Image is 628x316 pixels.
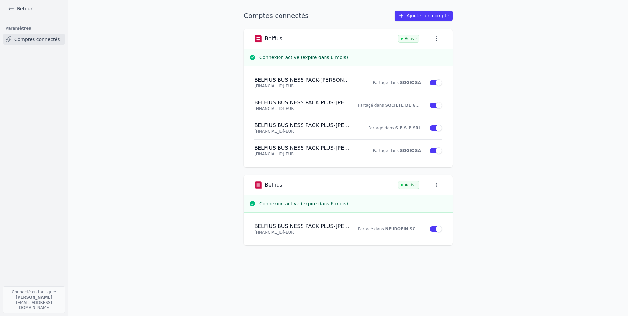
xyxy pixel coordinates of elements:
[358,226,421,232] p: Partagé dans
[254,223,350,230] h4: BELFIUS BUSINESS PACK PLUS - [PERSON_NAME]
[254,151,350,157] p: [FINANCIAL_ID] - EUR
[398,181,419,189] span: Active
[3,24,65,33] h3: Paramètres
[254,35,262,43] img: Belfius logo
[385,103,520,108] a: SOCIETE DE GESTION ET DE MOYENS POUR FIDUCIAIRES SCS
[254,83,350,89] p: [FINANCIAL_ID] - EUR
[254,230,350,235] p: [FINANCIAL_ID] - EUR
[265,35,282,42] h3: Belfius
[254,77,350,83] h4: BELFIUS BUSINESS PACK - [PERSON_NAME]
[265,182,282,188] h3: Belfius
[3,34,65,45] a: Comptes connectés
[358,80,421,85] p: Partagé dans
[3,286,65,313] p: Connecté en tant que: [EMAIL_ADDRESS][DOMAIN_NAME]
[400,80,421,85] a: SOGIC SA
[358,103,421,108] p: Partagé dans
[254,122,350,129] h4: BELFIUS BUSINESS PACK PLUS - [PERSON_NAME]
[16,295,53,300] strong: [PERSON_NAME]
[398,35,419,43] span: Active
[254,106,350,111] p: [FINANCIAL_ID] - EUR
[395,126,421,130] a: S-F-S-P SRL
[259,54,447,61] h3: Connexion active (expire dans 6 mois)
[254,129,350,134] p: [FINANCIAL_ID] - EUR
[5,4,35,13] a: Retour
[254,100,350,106] h4: BELFIUS BUSINESS PACK PLUS - [PERSON_NAME]
[358,125,421,131] p: Partagé dans
[254,181,262,189] img: Belfius logo
[259,200,447,207] h3: Connexion active (expire dans 6 mois)
[395,11,453,21] a: Ajouter un compte
[244,11,309,20] h1: Comptes connectés
[400,148,421,153] a: SOGIC SA
[358,148,421,153] p: Partagé dans
[385,227,427,231] a: NEUROFIN SCOMM
[254,145,350,151] h4: BELFIUS BUSINESS PACK PLUS - [PERSON_NAME]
